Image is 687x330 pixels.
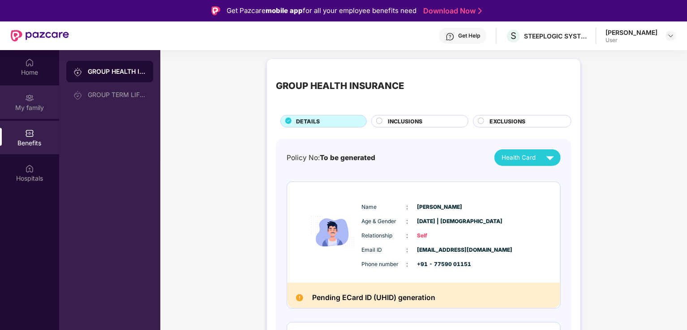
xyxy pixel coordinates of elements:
span: Name [362,203,407,212]
img: Logo [211,6,220,15]
div: User [605,37,657,44]
img: svg+xml;base64,PHN2ZyBpZD0iSG9tZSIgeG1sbnM9Imh0dHA6Ly93d3cudzMub3JnLzIwMDAvc3ZnIiB3aWR0aD0iMjAiIG... [25,58,34,67]
div: [PERSON_NAME] [605,28,657,37]
span: Email ID [362,246,407,254]
span: Phone number [362,260,407,269]
span: Self [417,232,462,240]
span: : [407,202,408,212]
img: svg+xml;base64,PHN2ZyBpZD0iRHJvcGRvd24tMzJ4MzIiIHhtbG5zPSJodHRwOi8vd3d3LnczLm9yZy8yMDAwL3N2ZyIgd2... [667,32,674,39]
span: : [407,231,408,241]
img: Stroke [478,6,482,16]
span: Age & Gender [362,217,407,226]
img: svg+xml;base64,PHN2ZyB3aWR0aD0iMjAiIGhlaWdodD0iMjAiIHZpZXdCb3g9IjAgMCAyMCAyMCIgZmlsbD0ibm9uZSIgeG... [73,91,82,100]
img: icon [306,193,360,272]
img: New Pazcare Logo [11,30,69,42]
h2: Pending ECard ID (UHID) generation [312,292,435,304]
button: Health Card [494,149,561,166]
span: : [407,245,408,255]
span: [PERSON_NAME] [417,203,462,212]
div: Get Help [458,32,480,39]
img: svg+xml;base64,PHN2ZyBpZD0iSG9zcGl0YWxzIiB4bWxucz0iaHR0cDovL3d3dy53My5vcmcvMjAwMC9zdmciIHdpZHRoPS... [25,164,34,173]
span: EXCLUSIONS [489,117,525,126]
span: Health Card [502,153,536,162]
img: svg+xml;base64,PHN2ZyBpZD0iQmVuZWZpdHMiIHhtbG5zPSJodHRwOi8vd3d3LnczLm9yZy8yMDAwL3N2ZyIgd2lkdGg9Ij... [25,129,34,138]
div: Get Pazcare for all your employee benefits need [227,5,416,16]
div: Policy No: [287,152,375,163]
span: INCLUSIONS [388,117,422,126]
div: GROUP TERM LIFE INSURANCE [88,91,146,98]
img: Pending [296,294,303,301]
span: [DATE] | [DEMOGRAPHIC_DATA] [417,217,462,226]
img: svg+xml;base64,PHN2ZyB4bWxucz0iaHR0cDovL3d3dy53My5vcmcvMjAwMC9zdmciIHZpZXdCb3g9IjAgMCAyNCAyNCIgd2... [542,150,558,165]
span: [EMAIL_ADDRESS][DOMAIN_NAME] [417,246,462,254]
span: S [511,30,516,41]
span: : [407,216,408,226]
span: +91 - 77590 01151 [417,260,462,269]
a: Download Now [423,6,479,16]
span: To be generated [320,153,375,162]
div: GROUP HEALTH INSURANCE [88,67,146,76]
div: STEEPLOGIC SYSTEMS PRIVATE LIMITED [524,32,587,40]
img: svg+xml;base64,PHN2ZyB3aWR0aD0iMjAiIGhlaWdodD0iMjAiIHZpZXdCb3g9IjAgMCAyMCAyMCIgZmlsbD0ibm9uZSIgeG... [25,93,34,102]
img: svg+xml;base64,PHN2ZyBpZD0iSGVscC0zMngzMiIgeG1sbnM9Imh0dHA6Ly93d3cudzMub3JnLzIwMDAvc3ZnIiB3aWR0aD... [446,32,455,41]
span: Relationship [362,232,407,240]
strong: mobile app [266,6,303,15]
img: svg+xml;base64,PHN2ZyB3aWR0aD0iMjAiIGhlaWdodD0iMjAiIHZpZXdCb3g9IjAgMCAyMCAyMCIgZmlsbD0ibm9uZSIgeG... [73,68,82,76]
span: : [407,259,408,269]
span: DETAILS [296,117,320,126]
div: GROUP HEALTH INSURANCE [276,79,404,93]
